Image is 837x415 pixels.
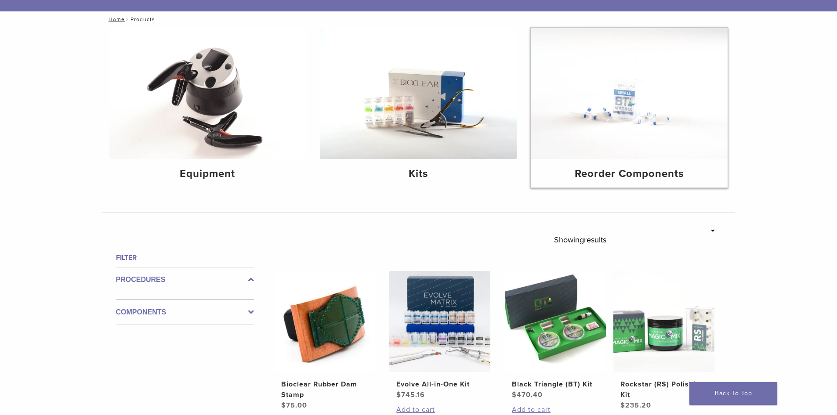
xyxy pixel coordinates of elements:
[613,271,715,411] a: Rockstar (RS) Polishing KitRockstar (RS) Polishing Kit $235.20
[281,401,286,410] span: $
[396,404,483,415] a: Add to cart: “Evolve All-in-One Kit”
[620,401,625,410] span: $
[109,28,306,188] a: Equipment
[613,271,714,372] img: Rockstar (RS) Polishing Kit
[125,17,130,22] span: /
[396,379,483,390] h2: Evolve All-in-One Kit
[512,379,599,390] h2: Black Triangle (BT) Kit
[554,231,606,249] p: Showing results
[116,253,254,263] h4: Filter
[531,28,728,188] a: Reorder Components
[320,28,517,188] a: Kits
[620,379,707,400] h2: Rockstar (RS) Polishing Kit
[389,271,491,400] a: Evolve All-in-One KitEvolve All-in-One Kit $745.16
[327,166,510,182] h4: Kits
[689,382,777,405] a: Back To Top
[620,401,651,410] bdi: 235.20
[281,379,368,400] h2: Bioclear Rubber Dam Stamp
[396,390,425,399] bdi: 745.16
[538,166,721,182] h4: Reorder Components
[396,390,401,399] span: $
[512,404,599,415] a: Add to cart: “Black Triangle (BT) Kit”
[512,390,517,399] span: $
[116,166,299,182] h4: Equipment
[389,271,490,372] img: Evolve All-in-One Kit
[116,307,254,318] label: Components
[531,28,728,159] img: Reorder Components
[274,271,375,372] img: Bioclear Rubber Dam Stamp
[106,16,125,22] a: Home
[320,28,517,159] img: Kits
[109,28,306,159] img: Equipment
[512,390,543,399] bdi: 470.40
[102,11,735,27] nav: Products
[504,271,607,400] a: Black Triangle (BT) KitBlack Triangle (BT) Kit $470.40
[116,274,254,285] label: Procedures
[505,271,606,372] img: Black Triangle (BT) Kit
[281,401,307,410] bdi: 75.00
[274,271,376,411] a: Bioclear Rubber Dam StampBioclear Rubber Dam Stamp $75.00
